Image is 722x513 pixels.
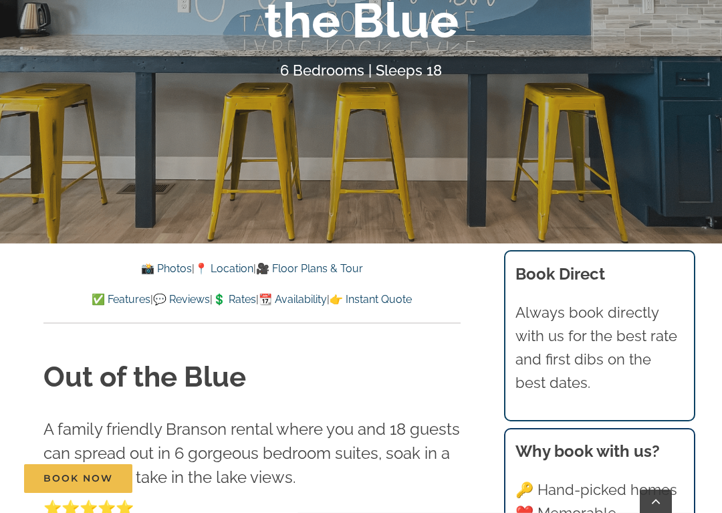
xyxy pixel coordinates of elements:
p: Always book directly with us for the best rate and first dibs on the best dates. [515,301,683,395]
a: 🎥 Floor Plans & Tour [256,262,363,275]
h4: 6 Bedrooms | Sleeps 18 [280,62,442,79]
a: 👉 Instant Quote [330,293,412,306]
a: 💲 Rates [213,293,256,306]
a: 📆 Availability [259,293,327,306]
span: Book Now [43,473,113,484]
p: | | | | [43,291,461,308]
a: 📍 Location [195,262,253,275]
a: ✅ Features [92,293,150,306]
a: Book Now [24,464,132,493]
strong: Out of the Blue [43,361,246,393]
span: A family friendly Branson rental where you and 18 guests can spread out in 6 gorgeous bedroom sui... [43,419,460,487]
a: 💬 Reviews [153,293,210,306]
p: | | [43,260,461,278]
b: Book Direct [515,264,605,284]
a: 📸 Photos [141,262,192,275]
h3: Why book with us? [515,439,683,464]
